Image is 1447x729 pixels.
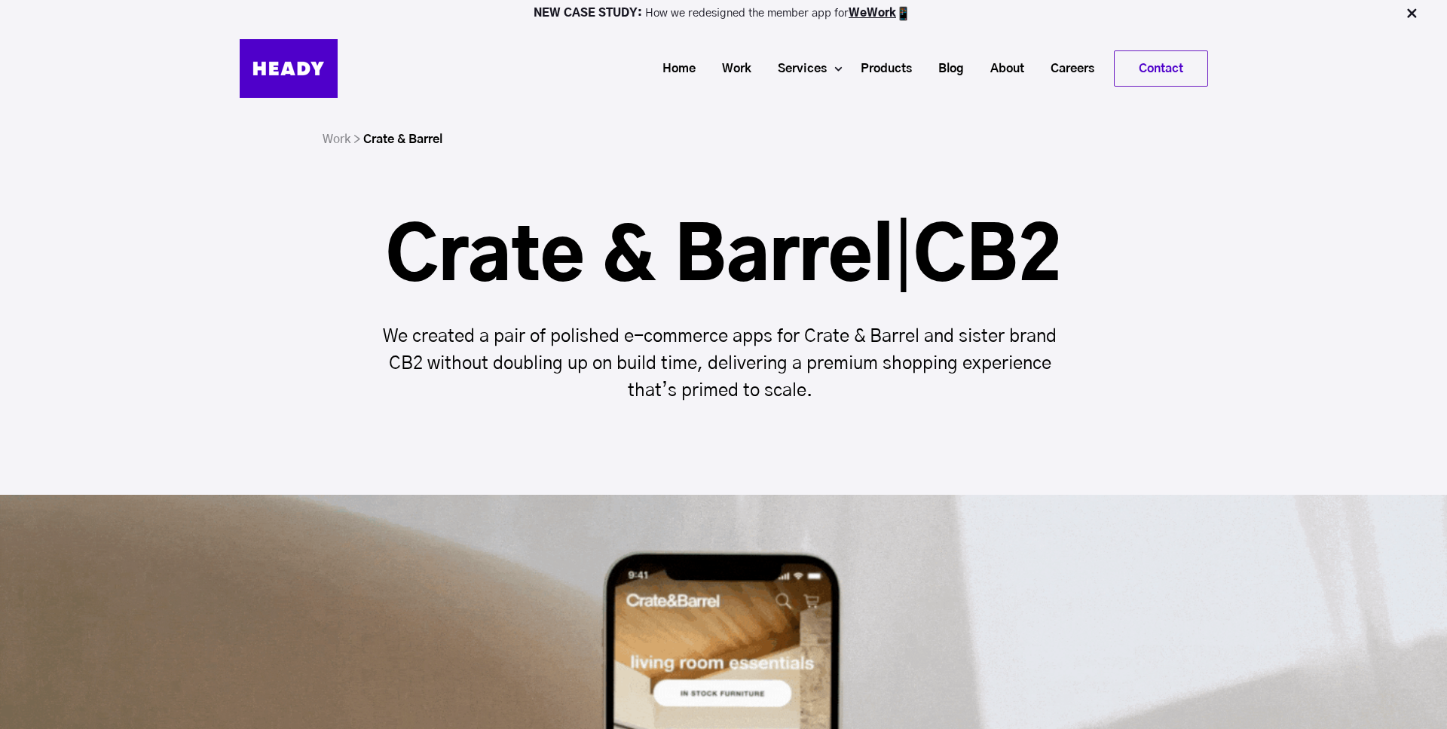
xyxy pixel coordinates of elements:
a: About [971,55,1032,83]
strong: NEW CASE STUDY: [534,8,645,19]
a: Contact [1115,51,1207,86]
img: app emoji [896,6,911,21]
span: | [894,222,913,294]
a: Work > [323,133,360,145]
a: Products [842,55,919,83]
a: Work [703,55,759,83]
a: Home [644,55,703,83]
div: Navigation Menu [353,50,1208,87]
li: Crate & Barrel [363,128,442,151]
img: Close Bar [1404,6,1419,21]
p: We created a pair of polished e-commerce apps for Crate & Barrel and sister brand CB2 without dou... [365,323,1082,404]
a: Services [759,55,834,83]
p: How we redesigned the member app for [7,6,1440,21]
a: Blog [919,55,971,83]
a: Careers [1032,55,1102,83]
a: WeWork [849,8,896,19]
img: Heady_Logo_Web-01 (1) [240,39,338,98]
h1: Crate & Barrel CB2 [365,222,1082,294]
